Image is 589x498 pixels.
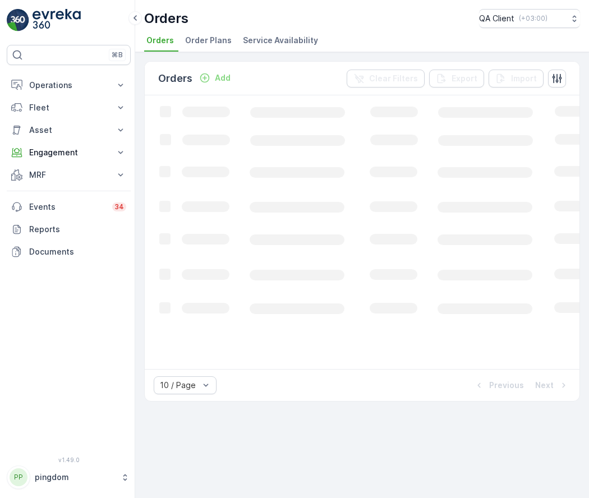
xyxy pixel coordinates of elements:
[472,379,525,392] button: Previous
[479,13,514,24] p: QA Client
[195,71,235,85] button: Add
[7,218,131,241] a: Reports
[519,14,547,23] p: ( +03:00 )
[33,9,81,31] img: logo_light-DOdMpM7g.png
[29,224,126,235] p: Reports
[7,74,131,96] button: Operations
[489,70,544,87] button: Import
[29,102,108,113] p: Fleet
[511,73,537,84] p: Import
[29,80,108,91] p: Operations
[35,472,115,483] p: pingdom
[7,196,131,218] a: Events34
[29,169,108,181] p: MRF
[215,72,231,84] p: Add
[146,35,174,46] span: Orders
[144,10,188,27] p: Orders
[347,70,425,87] button: Clear Filters
[452,73,477,84] p: Export
[29,246,126,257] p: Documents
[7,164,131,186] button: MRF
[429,70,484,87] button: Export
[112,50,123,59] p: ⌘B
[369,73,418,84] p: Clear Filters
[7,96,131,119] button: Fleet
[7,119,131,141] button: Asset
[534,379,570,392] button: Next
[185,35,232,46] span: Order Plans
[29,147,108,158] p: Engagement
[7,241,131,263] a: Documents
[489,380,524,391] p: Previous
[7,457,131,463] span: v 1.49.0
[535,380,554,391] p: Next
[114,202,124,211] p: 34
[479,9,580,28] button: QA Client(+03:00)
[29,125,108,136] p: Asset
[243,35,318,46] span: Service Availability
[10,468,27,486] div: PP
[7,465,131,489] button: PPpingdom
[7,9,29,31] img: logo
[158,71,192,86] p: Orders
[7,141,131,164] button: Engagement
[29,201,105,213] p: Events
